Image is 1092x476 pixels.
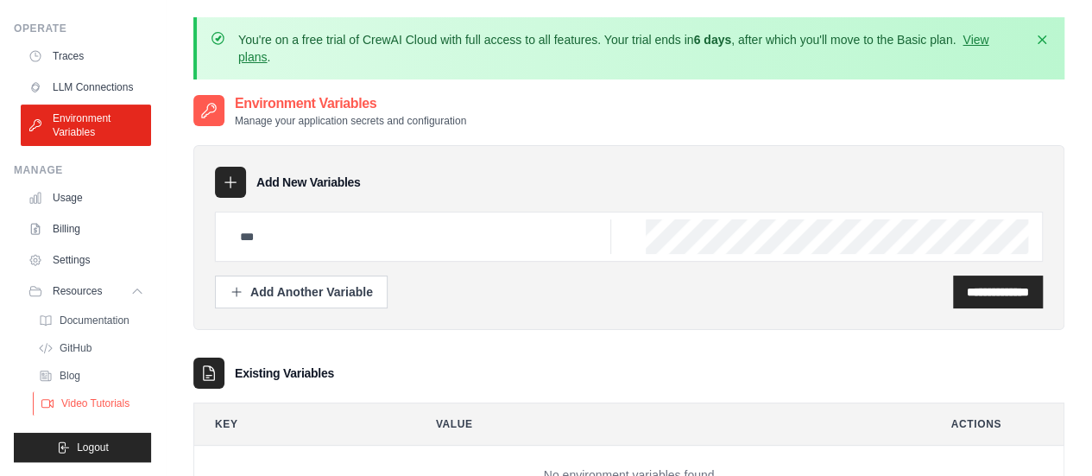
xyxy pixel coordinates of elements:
strong: 6 days [693,33,731,47]
button: Logout [14,433,151,462]
a: Usage [21,184,151,212]
a: Traces [21,42,151,70]
a: Environment Variables [21,105,151,146]
h3: Existing Variables [235,365,334,382]
a: Video Tutorials [33,391,153,416]
div: Manage [14,163,151,177]
button: Add Another Variable [215,276,388,308]
span: Resources [53,284,102,298]
span: GitHub [60,341,92,355]
th: Value [415,403,917,445]
a: Blog [31,364,151,388]
span: Video Tutorials [61,397,129,410]
a: GitHub [31,336,151,360]
th: Actions [931,403,1064,445]
span: Documentation [60,314,129,327]
span: Logout [77,441,109,454]
div: Add Another Variable [230,283,373,301]
p: Manage your application secrets and configuration [235,114,466,128]
a: Documentation [31,308,151,333]
h2: Environment Variables [235,93,466,114]
div: Operate [14,22,151,35]
th: Key [194,403,401,445]
h3: Add New Variables [256,174,361,191]
a: Billing [21,215,151,243]
p: You're on a free trial of CrewAI Cloud with full access to all features. Your trial ends in , aft... [238,31,1023,66]
a: LLM Connections [21,73,151,101]
a: Settings [21,246,151,274]
button: Resources [21,277,151,305]
span: Blog [60,369,80,383]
